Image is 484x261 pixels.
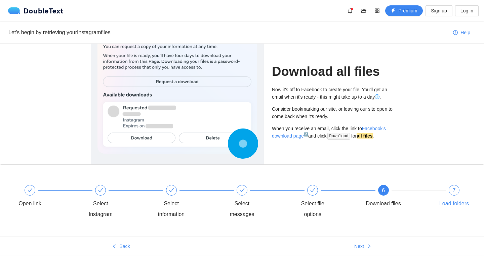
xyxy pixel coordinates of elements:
[152,198,191,220] div: Select information
[460,29,470,36] span: Help
[223,185,293,220] div: Select messages
[272,86,393,101] div: Now it's off to Facebook to create your file. You'll get an email when it's ready - this might ta...
[8,7,64,14] div: DoubleText
[272,64,393,80] h1: Download all files
[357,133,372,139] strong: all files
[293,185,364,220] div: Select file options
[112,244,117,249] span: left
[27,188,33,193] span: check
[366,198,401,209] div: Download files
[398,7,417,14] span: Premium
[460,7,473,14] span: Log in
[367,244,371,249] span: right
[293,198,332,220] div: Select file options
[304,132,308,136] sup: ↗
[439,198,469,209] div: Load folders
[345,8,355,13] span: bell
[242,241,484,252] button: Nextright
[453,30,458,36] span: question-circle
[372,5,382,16] button: appstore
[391,8,396,14] span: thunderbolt
[119,243,130,250] span: Back
[272,126,386,139] a: Facebook's download page↗
[169,188,174,193] span: check
[364,185,435,209] div: 6Download files
[152,185,223,220] div: Select information
[359,8,369,13] span: folder-open
[81,198,120,220] div: Select Instagram
[431,7,447,14] span: Sign up
[81,185,152,220] div: Select Instagram
[0,241,242,252] button: leftBack
[327,133,351,140] code: Download
[372,8,382,13] span: appstore
[8,7,64,14] a: logoDoubleText
[272,125,393,140] div: When you receive an email, click the link to and click for .
[345,5,356,16] button: bell
[382,188,385,193] span: 6
[385,5,423,16] button: thunderboltPremium
[455,5,479,16] button: Log in
[10,185,81,209] div: Open link
[358,5,369,16] button: folder-open
[98,188,103,193] span: check
[448,27,476,38] button: question-circleHelp
[8,7,24,14] img: logo
[223,198,261,220] div: Select messages
[239,188,245,193] span: check
[272,105,393,120] div: Consider bookmarking our site, or leaving our site open to come back when it's ready.
[354,243,364,250] span: Next
[375,94,379,99] span: info-circle
[453,188,456,193] span: 7
[8,28,448,37] div: Let's begin by retrieving your Instagram files
[310,188,315,193] span: check
[426,5,452,16] button: Sign up
[18,198,41,209] div: Open link
[435,185,474,209] div: 7Load folders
